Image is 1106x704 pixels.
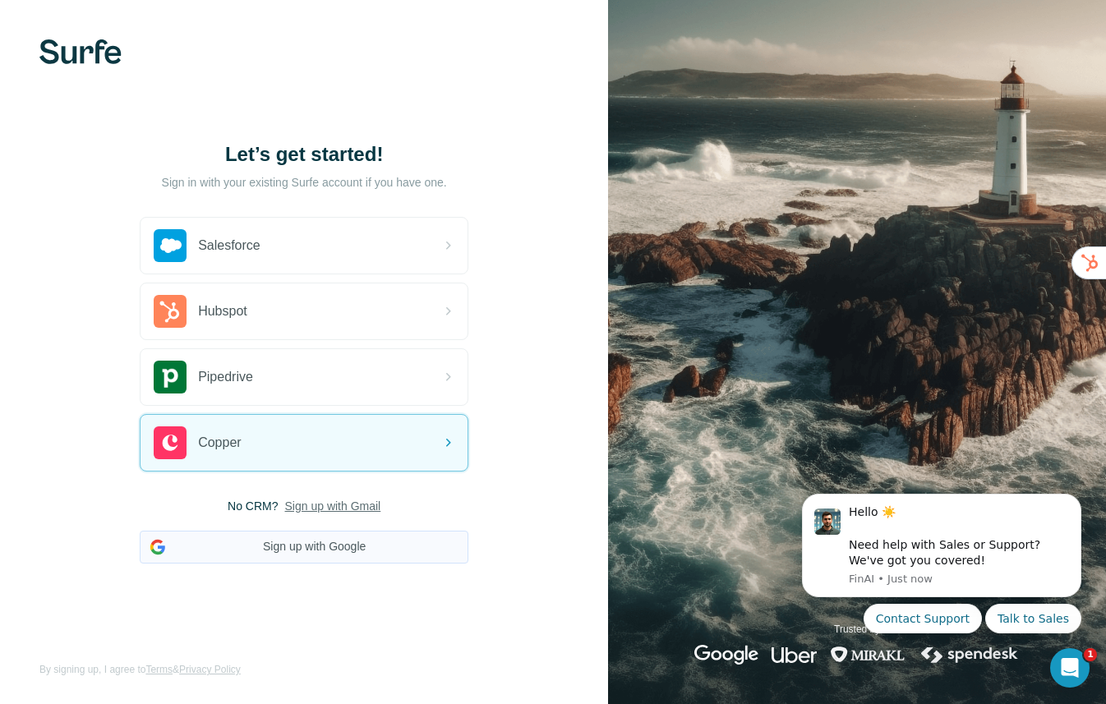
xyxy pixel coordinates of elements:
span: Pipedrive [198,367,253,387]
img: mirakl's logo [830,645,906,665]
img: copper's logo [154,426,187,459]
img: salesforce's logo [154,229,187,262]
span: No CRM? [228,498,278,514]
img: uber's logo [772,645,817,665]
a: Privacy Policy [179,664,241,675]
img: hubspot's logo [154,295,187,328]
img: pipedrive's logo [154,361,187,393]
span: Salesforce [198,236,260,255]
span: By signing up, I agree to & [39,662,241,677]
a: Terms [145,664,173,675]
h1: Let’s get started! [140,141,468,168]
img: Surfe's logo [39,39,122,64]
span: Copper [198,433,241,453]
button: Sign up with Google [140,531,468,564]
button: Sign up with Gmail [285,498,381,514]
span: Hubspot [198,301,247,321]
p: Sign in with your existing Surfe account if you have one. [162,174,447,191]
iframe: Intercom notifications message [777,479,1106,643]
img: google's logo [694,645,758,665]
